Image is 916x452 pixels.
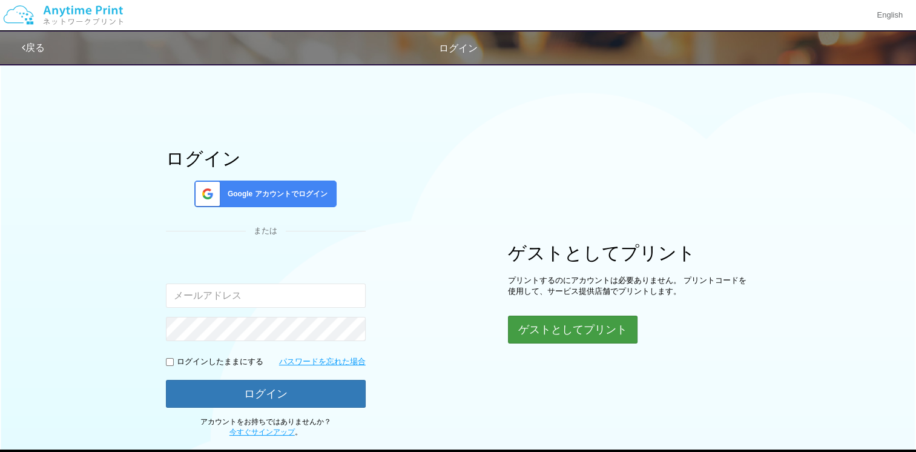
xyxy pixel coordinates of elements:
[279,356,366,368] a: パスワードを忘れた場合
[223,189,328,199] span: Google アカウントでログイン
[508,275,750,297] p: プリントするのにアカウントは必要ありません。 プリントコードを使用して、サービス提供店舗でプリントします。
[166,284,366,308] input: メールアドレス
[229,428,302,436] span: 。
[166,380,366,408] button: ログイン
[508,316,638,344] button: ゲストとしてプリント
[508,243,750,263] h1: ゲストとしてプリント
[177,356,263,368] p: ログインしたままにする
[166,417,366,437] p: アカウントをお持ちではありませんか？
[439,43,478,53] span: ログイン
[166,225,366,237] div: または
[22,42,45,53] a: 戻る
[229,428,295,436] a: 今すぐサインアップ
[166,148,366,168] h1: ログイン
